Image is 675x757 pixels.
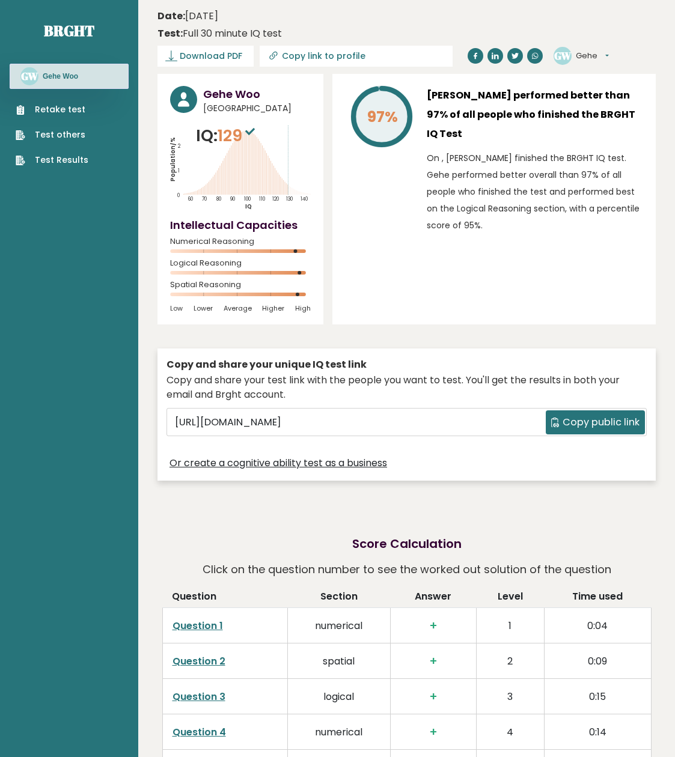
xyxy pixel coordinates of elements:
text: GW [21,69,38,83]
a: Test others [16,129,88,141]
span: Numerical Reasoning [170,239,311,244]
p: Click on the question number to see the worked out solution of the question [203,559,611,580]
th: Level [476,589,544,608]
h2: Score Calculation [352,535,462,553]
button: Gehe [576,50,609,62]
td: 0:15 [544,679,651,714]
h3: Gehe Woo [203,86,311,102]
td: 4 [476,714,544,750]
span: High [295,304,311,312]
b: Date: [157,9,185,23]
tspan: 60 [188,196,193,202]
tspan: 130 [286,196,293,202]
span: Spatial Reasoning [170,282,311,287]
div: Copy and share your test link with the people you want to test. You'll get the results in both yo... [166,373,647,402]
p: IQ: [196,124,258,148]
span: Download PDF [180,50,242,62]
span: Low [170,304,183,312]
text: GW [554,49,572,62]
a: Question 3 [173,690,225,704]
div: Full 30 minute IQ test [157,26,282,41]
h3: Gehe Woo [43,71,78,81]
td: spatial [287,643,390,679]
p: On , [PERSON_NAME] finished the BRGHT IQ test. Gehe performed better overall than 97% of all peop... [427,150,643,234]
h3: + [400,619,466,633]
td: 0:04 [544,608,651,643]
span: Average [224,304,252,312]
td: numerical [287,714,390,750]
td: logical [287,679,390,714]
tspan: Population/% [169,137,177,181]
h3: + [400,725,466,740]
td: numerical [287,608,390,643]
td: 0:09 [544,643,651,679]
div: Copy and share your unique IQ test link [166,357,647,372]
span: Lower [194,304,213,312]
tspan: 140 [301,196,308,202]
a: Or create a cognitive ability test as a business [170,456,387,470]
button: Copy public link [546,410,645,434]
a: Brght [44,21,94,40]
td: 1 [476,608,544,643]
td: 2 [476,643,544,679]
a: Test Results [16,154,88,166]
span: Copy public link [563,415,640,430]
a: Question 2 [173,654,225,668]
a: Retake test [16,103,88,116]
h4: Intellectual Capacities [170,217,311,233]
h3: + [400,690,466,704]
tspan: 100 [244,196,251,202]
tspan: 97% [367,106,398,127]
th: Question [162,589,287,608]
tspan: 1 [178,168,180,174]
tspan: 80 [216,196,221,202]
span: [GEOGRAPHIC_DATA] [203,102,311,115]
tspan: 90 [230,196,235,202]
time: [DATE] [157,9,218,23]
span: Higher [262,304,284,312]
tspan: 0 [177,192,180,199]
td: 3 [476,679,544,714]
th: Section [287,589,390,608]
tspan: IQ [245,202,252,210]
a: Question 4 [173,725,226,739]
h3: + [400,654,466,669]
th: Answer [391,589,476,608]
a: Download PDF [157,46,254,67]
h3: [PERSON_NAME] performed better than 97% of all people who finished the BRGHT IQ Test [427,86,643,144]
tspan: 120 [273,196,279,202]
tspan: 110 [259,196,265,202]
span: 129 [218,124,258,147]
td: 0:14 [544,714,651,750]
b: Test: [157,26,183,40]
a: Question 1 [173,619,223,633]
tspan: 2 [178,144,181,150]
span: Logical Reasoning [170,261,311,266]
th: Time used [544,589,651,608]
tspan: 70 [202,196,207,202]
